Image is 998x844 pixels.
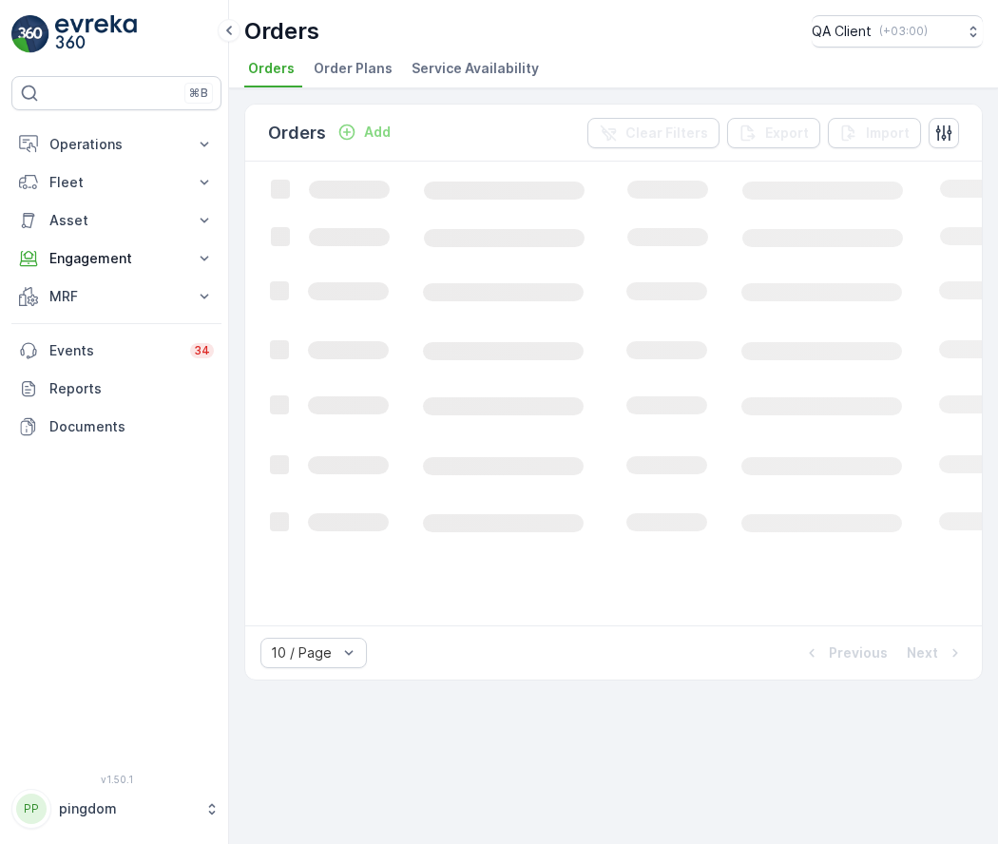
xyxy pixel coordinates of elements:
p: Operations [49,135,183,154]
p: 34 [194,343,210,358]
span: Orders [248,59,295,78]
button: Next [905,642,967,664]
p: QA Client [812,22,872,41]
p: Orders [244,16,319,47]
button: Import [828,118,921,148]
button: Add [330,121,398,144]
button: Fleet [11,163,221,201]
a: Documents [11,408,221,446]
p: ⌘B [189,86,208,101]
span: Service Availability [412,59,539,78]
span: Order Plans [314,59,393,78]
p: Clear Filters [625,124,708,143]
p: pingdom [59,799,195,818]
p: MRF [49,287,183,306]
button: QA Client(+03:00) [812,15,983,48]
button: Operations [11,125,221,163]
button: Previous [800,642,890,664]
a: Reports [11,370,221,408]
button: PPpingdom [11,789,221,829]
img: logo_light-DOdMpM7g.png [55,15,137,53]
p: Previous [829,643,888,662]
p: Orders [268,120,326,146]
button: Export [727,118,820,148]
p: Reports [49,379,214,398]
a: Events34 [11,332,221,370]
div: PP [16,794,47,824]
p: Export [765,124,809,143]
p: Next [907,643,938,662]
button: Engagement [11,240,221,278]
p: Events [49,341,179,360]
img: logo [11,15,49,53]
span: v 1.50.1 [11,774,221,785]
button: MRF [11,278,221,316]
p: Fleet [49,173,183,192]
button: Clear Filters [587,118,720,148]
button: Asset [11,201,221,240]
p: Engagement [49,249,183,268]
p: ( +03:00 ) [879,24,928,39]
p: Asset [49,211,183,230]
p: Add [364,123,391,142]
p: Import [866,124,910,143]
p: Documents [49,417,214,436]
